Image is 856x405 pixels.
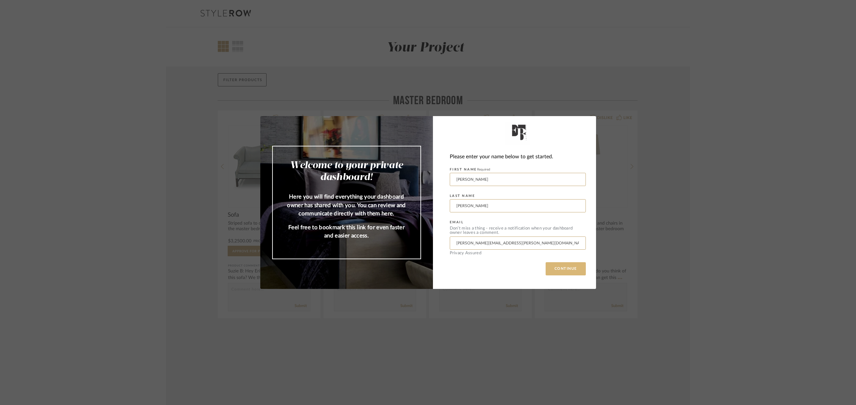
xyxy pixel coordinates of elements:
label: FIRST NAME [450,168,490,171]
div: Privacy Assured [450,251,586,255]
button: CONTINUE [546,262,586,275]
label: EMAIL [450,220,464,224]
p: Feel free to bookmark this link for even faster and easier access. [286,223,407,240]
input: Enter Last Name [450,199,586,212]
div: Don’t miss a thing - receive a notification when your dashboard owner leaves a comment. [450,226,586,235]
input: Enter Email [450,236,586,250]
div: Please enter your name below to get started. [450,152,586,161]
label: LAST NAME [450,194,475,198]
h2: Welcome to your private dashboard! [286,160,407,183]
input: Enter First Name [450,173,586,186]
span: Required [477,168,490,171]
p: Here you will find everything your dashboard owner has shared with you. You can review and commun... [286,193,407,218]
